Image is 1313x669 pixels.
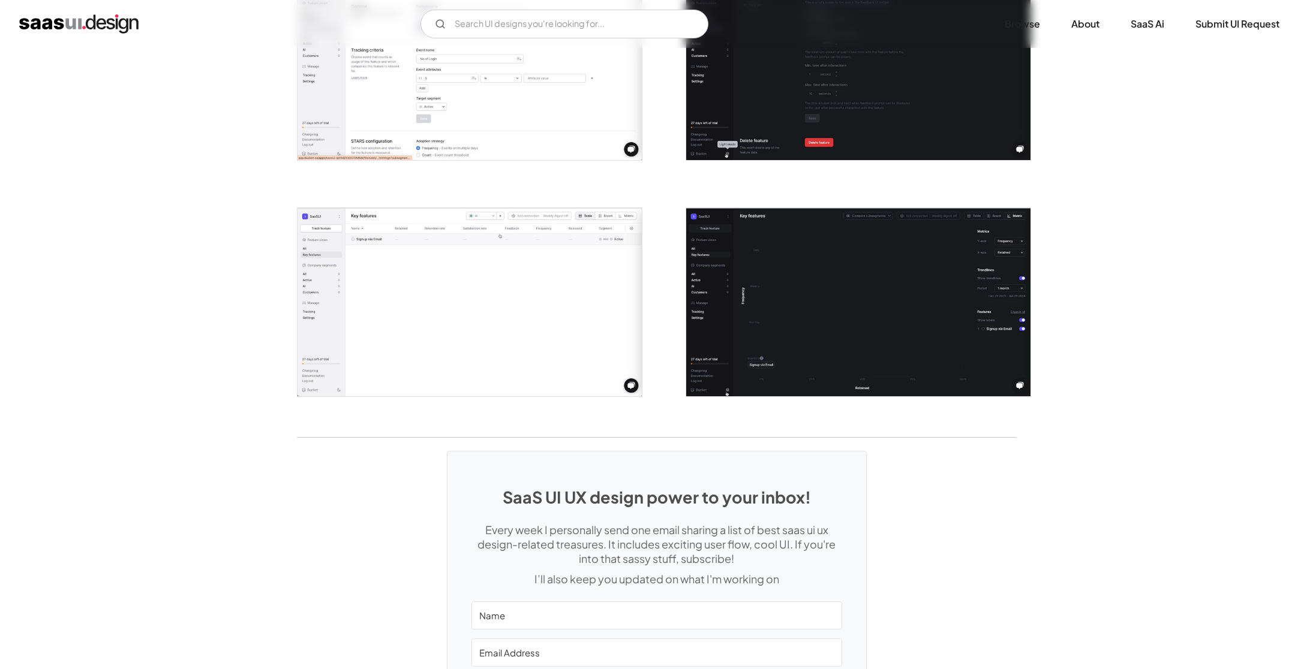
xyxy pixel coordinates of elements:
[686,208,1030,396] a: open lightbox
[298,208,642,396] img: 65b73cfc007bebd58843c7d9_bucket%20list%20view.png
[471,572,842,586] p: I’ll also keep you updated on what I'm working on
[471,601,842,629] input: Name
[471,638,842,667] input: Email Address
[471,523,842,566] p: Every week I personally send one email sharing a list of best saas ui ux design-related treasures...
[1057,11,1114,37] a: About
[19,14,139,34] a: home
[1116,11,1179,37] a: SaaS Ai
[420,10,708,38] form: Email Form
[990,11,1054,37] a: Browse
[471,487,842,507] h1: SaaS UI UX design power to your inbox!
[1181,11,1294,37] a: Submit UI Request
[420,10,708,38] input: Search UI designs you're looking for...
[298,208,642,396] a: open lightbox
[686,208,1030,396] img: 65b73cfc0b4aeb47894e395e_bucket%20dark%20mode%202.png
